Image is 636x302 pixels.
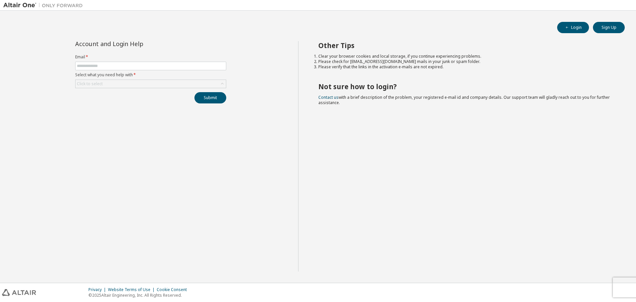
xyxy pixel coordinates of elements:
button: Submit [194,92,226,103]
p: © 2025 Altair Engineering, Inc. All Rights Reserved. [88,292,191,298]
li: Please check for [EMAIL_ADDRESS][DOMAIN_NAME] mails in your junk or spam folder. [318,59,613,64]
img: Altair One [3,2,86,9]
div: Privacy [88,287,108,292]
div: Account and Login Help [75,41,196,46]
a: Contact us [318,94,339,100]
span: with a brief description of the problem, your registered e-mail id and company details. Our suppo... [318,94,610,105]
li: Clear your browser cookies and local storage, if you continue experiencing problems. [318,54,613,59]
h2: Other Tips [318,41,613,50]
button: Sign Up [593,22,625,33]
div: Click to select [76,80,226,88]
img: altair_logo.svg [2,289,36,296]
button: Login [557,22,589,33]
div: Click to select [77,81,103,87]
label: Email [75,54,226,60]
li: Please verify that the links in the activation e-mails are not expired. [318,64,613,70]
label: Select what you need help with [75,72,226,78]
div: Cookie Consent [157,287,191,292]
div: Website Terms of Use [108,287,157,292]
h2: Not sure how to login? [318,82,613,91]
